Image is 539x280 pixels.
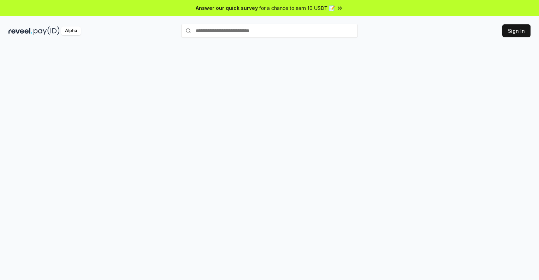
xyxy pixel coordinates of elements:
[196,4,258,12] span: Answer our quick survey
[61,26,81,35] div: Alpha
[34,26,60,35] img: pay_id
[8,26,32,35] img: reveel_dark
[259,4,335,12] span: for a chance to earn 10 USDT 📝
[502,24,531,37] button: Sign In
